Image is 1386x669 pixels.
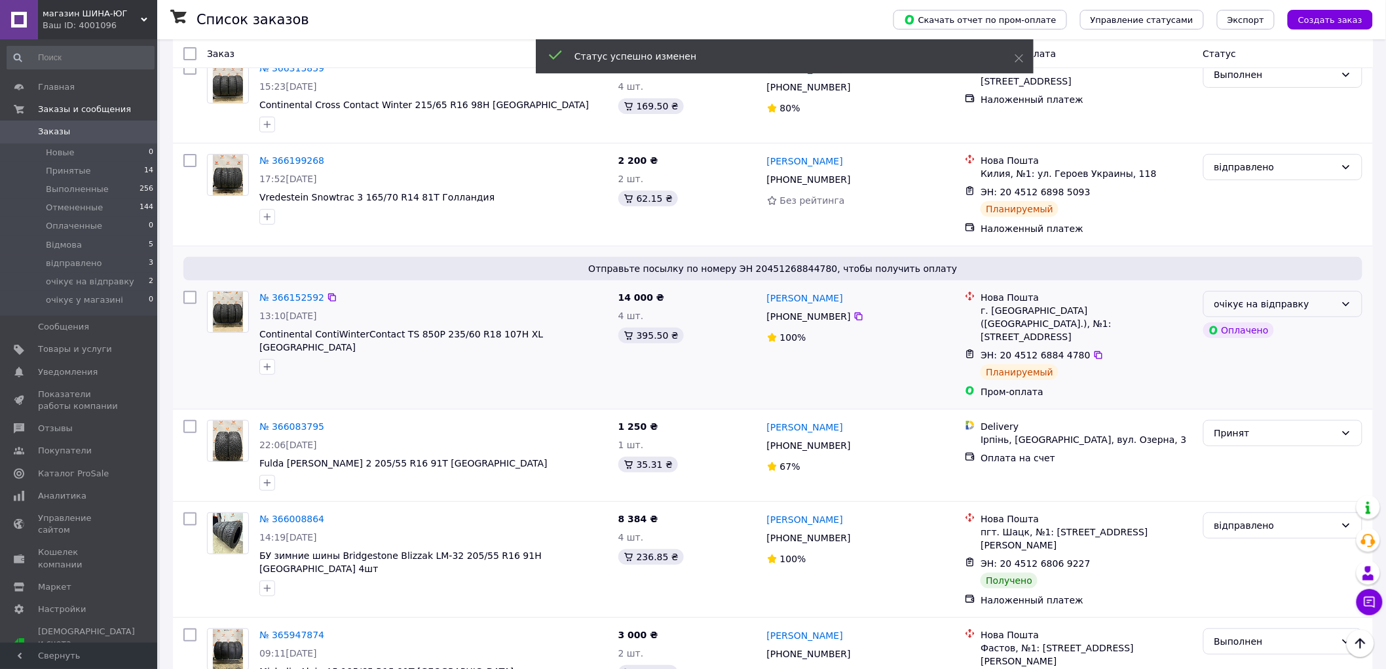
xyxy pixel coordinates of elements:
div: [PHONE_NUMBER] [764,436,853,455]
img: Фото товару [213,513,244,554]
a: [PERSON_NAME] [767,155,843,168]
span: 4 шт. [618,532,644,543]
a: Фото товару [207,512,249,554]
img: Фото товару [213,155,244,195]
span: 2 [149,276,153,288]
a: Fulda [PERSON_NAME] 2 205/55 R16 91T [GEOGRAPHIC_DATA] [259,458,548,468]
a: Continental ContiWinterContact TS 850P 235/60 R18 107H XL [GEOGRAPHIC_DATA] [259,329,543,353]
a: Фото товару [207,420,249,462]
a: № 366152592 [259,292,324,303]
input: Поиск [7,46,155,69]
span: очікує у магазині [46,294,123,306]
div: Килия, №1: ул. Героев Украины, 118 [981,167,1192,180]
span: 0 [149,294,153,306]
span: магазин ШИНА-ЮГ [43,8,141,20]
div: Нова Пошта [981,291,1192,304]
div: г. [GEOGRAPHIC_DATA] ([GEOGRAPHIC_DATA].), №1: [STREET_ADDRESS] [981,304,1192,343]
span: Настройки [38,603,86,615]
span: Отзывы [38,423,73,434]
span: очікує на відправку [46,276,134,288]
a: [PERSON_NAME] [767,292,843,305]
span: Новые [46,147,75,159]
div: Нова Пошта [981,628,1192,641]
span: 14 000 ₴ [618,292,665,303]
span: 0 [149,220,153,232]
span: Без рейтинга [780,195,845,206]
div: 62.15 ₴ [618,191,678,206]
span: 2 шт. [618,648,644,659]
a: № 366008864 [259,514,324,524]
span: Заказы и сообщения [38,104,131,115]
span: Принятые [46,165,91,177]
div: Статус успешно изменен [574,50,982,63]
span: 67% [780,461,800,472]
div: [PHONE_NUMBER] [764,645,853,663]
span: 100% [780,332,806,343]
div: Планируемый [981,364,1058,380]
a: Создать заказ [1275,14,1373,24]
span: Главная [38,81,75,93]
div: Принят [1214,426,1336,440]
span: Каталог ProSale [38,468,109,480]
div: [STREET_ADDRESS] [981,75,1192,88]
h1: Список заказов [197,12,309,28]
a: Фото товару [207,291,249,333]
span: Покупатели [38,445,92,457]
div: [PHONE_NUMBER] [764,529,853,547]
span: Отправьте посылку по номеру ЭН 20451268844780, чтобы получить оплату [189,262,1357,275]
span: 2 шт. [618,174,644,184]
div: Фастов, №1: [STREET_ADDRESS][PERSON_NAME] [981,641,1192,668]
div: Планируемый [981,201,1058,217]
div: Пром-оплата [981,385,1192,398]
a: [PERSON_NAME] [767,629,843,642]
span: 8 384 ₴ [618,514,658,524]
a: № 366315859 [259,63,324,73]
span: Товары и услуги [38,343,112,355]
div: відправлено [1214,160,1336,174]
span: Уведомления [38,366,98,378]
div: Delivery [981,420,1192,433]
span: 15:23[DATE] [259,81,317,92]
div: 169.50 ₴ [618,98,684,114]
div: пгт. Шацк, №1: [STREET_ADDRESS][PERSON_NAME] [981,526,1192,552]
span: [DEMOGRAPHIC_DATA] и счета [38,626,135,662]
span: 2 200 ₴ [618,155,658,166]
a: Фото товару [207,62,249,104]
div: 35.31 ₴ [618,457,678,472]
span: 1 250 ₴ [618,421,658,432]
a: Vredestein Snowtrac 3 165/70 R14 81T Голландия [259,192,495,202]
div: Наложенный платеж [981,594,1192,607]
span: 256 [140,183,153,195]
a: Continental Cross Contact Winter 215/65 R16 98H [GEOGRAPHIC_DATA] [259,100,589,110]
span: Оплаченные [46,220,102,232]
div: Получено [981,573,1038,588]
span: Статус [1203,48,1237,59]
div: Выполнен [1214,67,1336,82]
span: ЭН: 20 4512 6898 5093 [981,187,1091,197]
span: Скачать отчет по пром-оплате [904,14,1057,26]
div: Наложенный платеж [981,93,1192,106]
span: ЭН: 20 4512 6884 4780 [981,350,1091,360]
div: Ірпінь, [GEOGRAPHIC_DATA], вул. Озерна, 3 [981,433,1192,446]
button: Управление статусами [1080,10,1204,29]
span: Аналитика [38,490,86,502]
div: Оплачено [1203,322,1274,338]
button: Экспорт [1217,10,1275,29]
div: Выполнен [1214,634,1336,649]
a: [PERSON_NAME] [767,421,843,434]
a: № 365947874 [259,630,324,640]
span: 144 [140,202,153,214]
span: 3 [149,258,153,269]
span: 80% [780,103,800,113]
span: відправлено [46,258,102,269]
span: 4 шт. [618,81,644,92]
div: Нова Пошта [981,512,1192,526]
span: 5 [149,239,153,251]
span: 14:19[DATE] [259,532,317,543]
span: 4 шт. [618,311,644,321]
div: Наложенный платеж [981,222,1192,235]
button: Наверх [1347,630,1374,657]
